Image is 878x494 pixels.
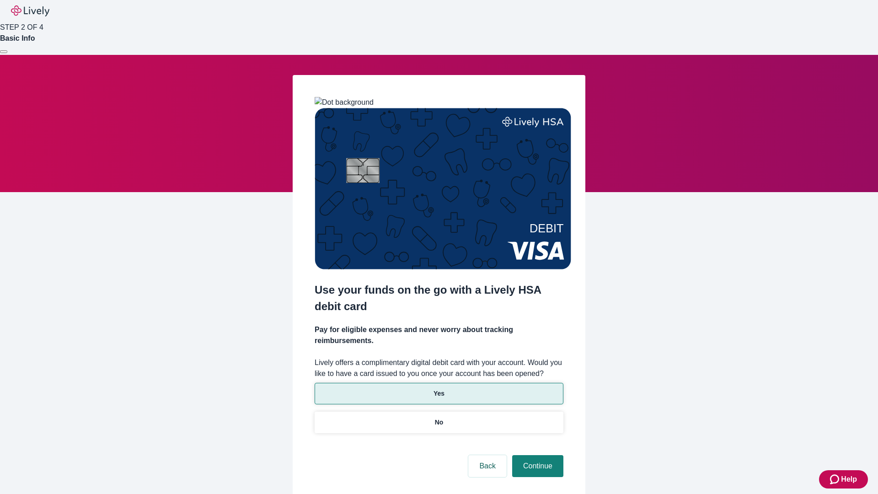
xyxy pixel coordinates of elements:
[11,5,49,16] img: Lively
[435,418,444,427] p: No
[315,108,571,269] img: Debit card
[315,412,563,433] button: No
[315,383,563,404] button: Yes
[315,97,374,108] img: Dot background
[830,474,841,485] svg: Zendesk support icon
[315,357,563,379] label: Lively offers a complimentary digital debit card with your account. Would you like to have a card...
[512,455,563,477] button: Continue
[315,282,563,315] h2: Use your funds on the go with a Lively HSA debit card
[819,470,868,489] button: Zendesk support iconHelp
[468,455,507,477] button: Back
[841,474,857,485] span: Help
[315,324,563,346] h4: Pay for eligible expenses and never worry about tracking reimbursements.
[434,389,444,398] p: Yes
